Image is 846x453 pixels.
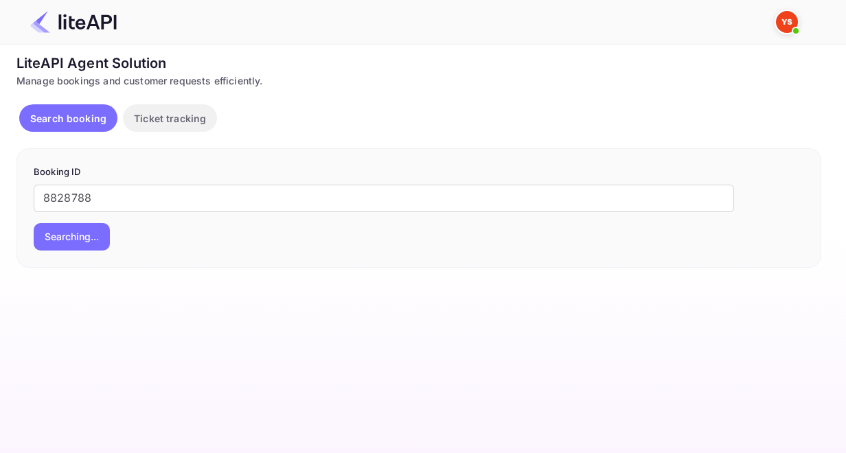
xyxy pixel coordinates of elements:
div: LiteAPI Agent Solution [16,53,821,73]
img: LiteAPI Logo [30,11,117,33]
button: Searching... [34,223,110,251]
img: Yandex Support [776,11,798,33]
p: Search booking [30,111,106,126]
div: Manage bookings and customer requests efficiently. [16,73,821,88]
p: Booking ID [34,165,804,179]
input: Enter Booking ID (e.g., 63782194) [34,185,734,212]
p: Ticket tracking [134,111,206,126]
